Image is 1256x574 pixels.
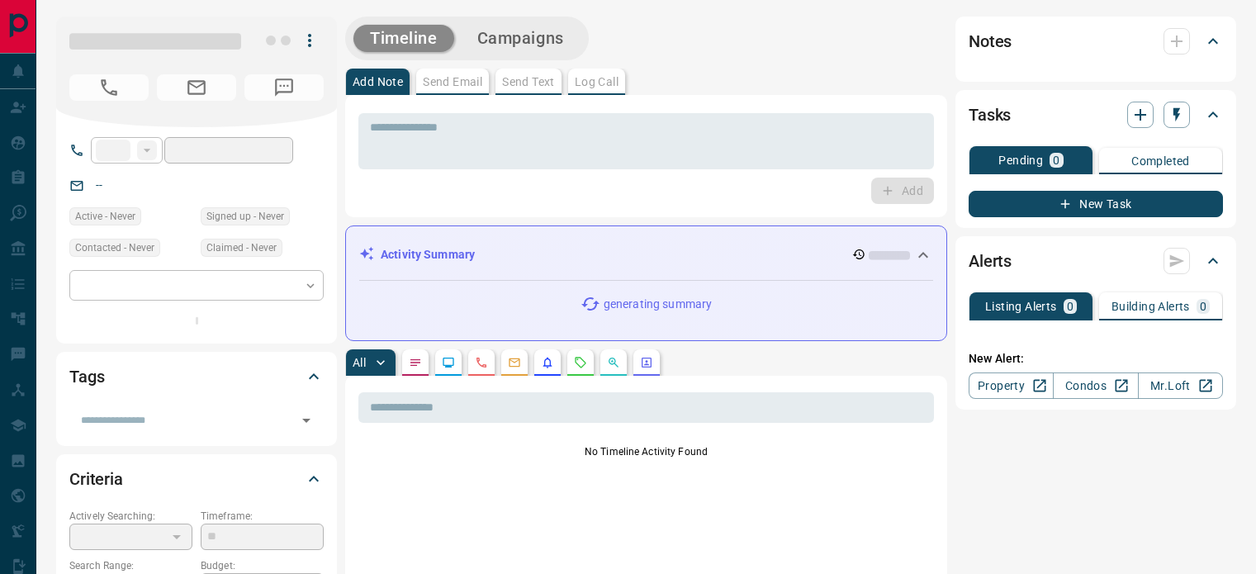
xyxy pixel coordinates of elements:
[381,246,475,263] p: Activity Summary
[574,356,587,369] svg: Requests
[640,356,653,369] svg: Agent Actions
[1067,301,1074,312] p: 0
[353,357,366,368] p: All
[985,301,1057,312] p: Listing Alerts
[1200,301,1206,312] p: 0
[442,356,455,369] svg: Lead Browsing Activity
[969,21,1223,61] div: Notes
[69,558,192,573] p: Search Range:
[69,509,192,524] p: Actively Searching:
[206,208,284,225] span: Signed up - Never
[604,296,712,313] p: generating summary
[998,154,1043,166] p: Pending
[69,459,324,499] div: Criteria
[969,95,1223,135] div: Tasks
[475,356,488,369] svg: Calls
[969,350,1223,368] p: New Alert:
[69,74,149,101] span: No Number
[969,28,1012,55] h2: Notes
[69,363,104,390] h2: Tags
[201,558,324,573] p: Budget:
[96,178,102,192] a: --
[359,240,933,270] div: Activity Summary
[353,76,403,88] p: Add Note
[969,372,1054,399] a: Property
[541,356,554,369] svg: Listing Alerts
[409,356,422,369] svg: Notes
[1053,154,1059,166] p: 0
[1131,155,1190,167] p: Completed
[969,241,1223,281] div: Alerts
[69,357,324,396] div: Tags
[75,208,135,225] span: Active - Never
[1053,372,1138,399] a: Condos
[969,102,1011,128] h2: Tasks
[69,466,123,492] h2: Criteria
[157,74,236,101] span: No Email
[295,409,318,432] button: Open
[1111,301,1190,312] p: Building Alerts
[607,356,620,369] svg: Opportunities
[353,25,454,52] button: Timeline
[1138,372,1223,399] a: Mr.Loft
[969,248,1012,274] h2: Alerts
[244,74,324,101] span: No Number
[358,444,934,459] p: No Timeline Activity Found
[201,509,324,524] p: Timeframe:
[508,356,521,369] svg: Emails
[969,191,1223,217] button: New Task
[461,25,581,52] button: Campaigns
[206,240,277,256] span: Claimed - Never
[75,240,154,256] span: Contacted - Never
